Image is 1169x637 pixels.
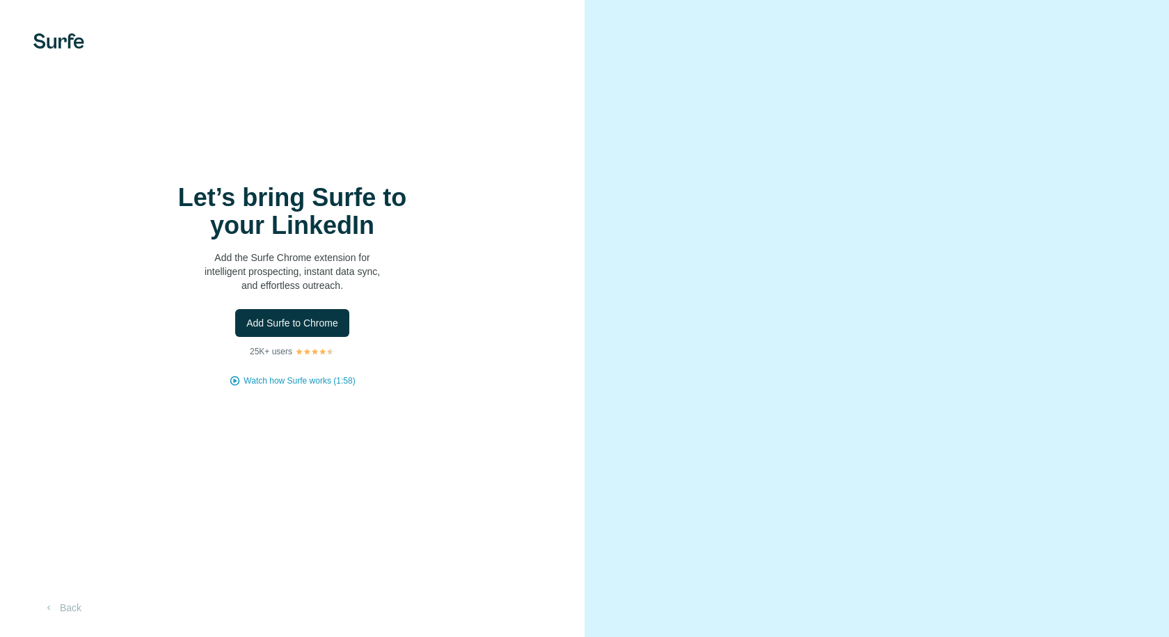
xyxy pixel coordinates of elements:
[244,375,355,387] button: Watch how Surfe works (1:58)
[246,316,338,330] span: Add Surfe to Chrome
[153,184,431,239] h1: Let’s bring Surfe to your LinkedIn
[295,347,335,356] img: Rating Stars
[33,33,84,49] img: Surfe's logo
[250,345,292,358] p: 25K+ users
[33,595,91,620] button: Back
[235,309,349,337] button: Add Surfe to Chrome
[153,251,431,292] p: Add the Surfe Chrome extension for intelligent prospecting, instant data sync, and effortless out...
